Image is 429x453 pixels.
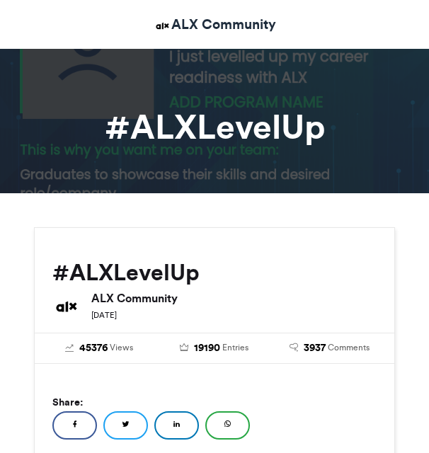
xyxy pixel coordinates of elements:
[110,341,133,354] span: Views
[52,260,377,285] h2: #ALXLevelUp
[91,292,377,304] h6: ALX Community
[154,17,171,35] img: ALX Community
[79,340,108,356] span: 45376
[222,341,248,354] span: Entries
[91,310,117,320] small: [DATE]
[34,110,395,144] h1: #ALXLevelUp
[328,341,370,354] span: Comments
[154,14,276,35] a: ALX Community
[282,340,377,356] a: 3937 Comments
[52,292,81,321] img: ALX Community
[52,340,147,356] a: 45376 Views
[304,340,326,356] span: 3937
[168,340,262,356] a: 19190 Entries
[194,340,220,356] span: 19190
[52,393,377,411] h5: Share:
